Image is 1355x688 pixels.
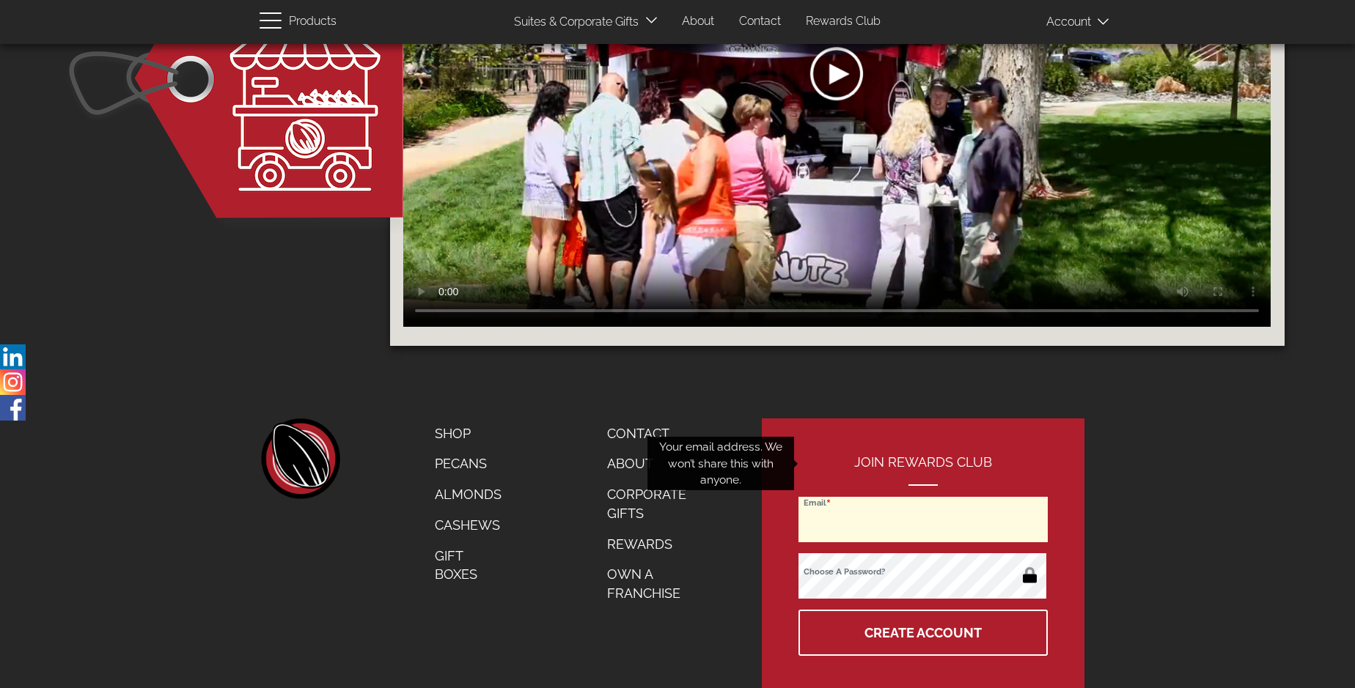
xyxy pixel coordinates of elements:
[424,418,513,449] a: Shop
[596,479,715,528] a: Corporate Gifts
[798,497,1048,542] input: Email
[671,7,725,36] a: About
[596,448,715,479] a: About
[647,437,794,490] div: Your email address. We won’t share this with anyone.
[728,7,792,36] a: Contact
[596,529,715,560] a: Rewards
[795,7,892,36] a: Rewards Club
[596,559,715,608] a: Own a Franchise
[798,455,1048,486] h2: Join Rewards Club
[798,610,1048,656] button: Create Account
[596,418,715,449] a: Contact
[424,541,513,590] a: Gift Boxes
[260,418,340,499] a: home
[424,510,513,541] a: Cashews
[289,11,337,32] span: Products
[503,8,643,37] a: Suites & Corporate Gifts
[424,479,513,510] a: Almonds
[424,448,513,479] a: Pecans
